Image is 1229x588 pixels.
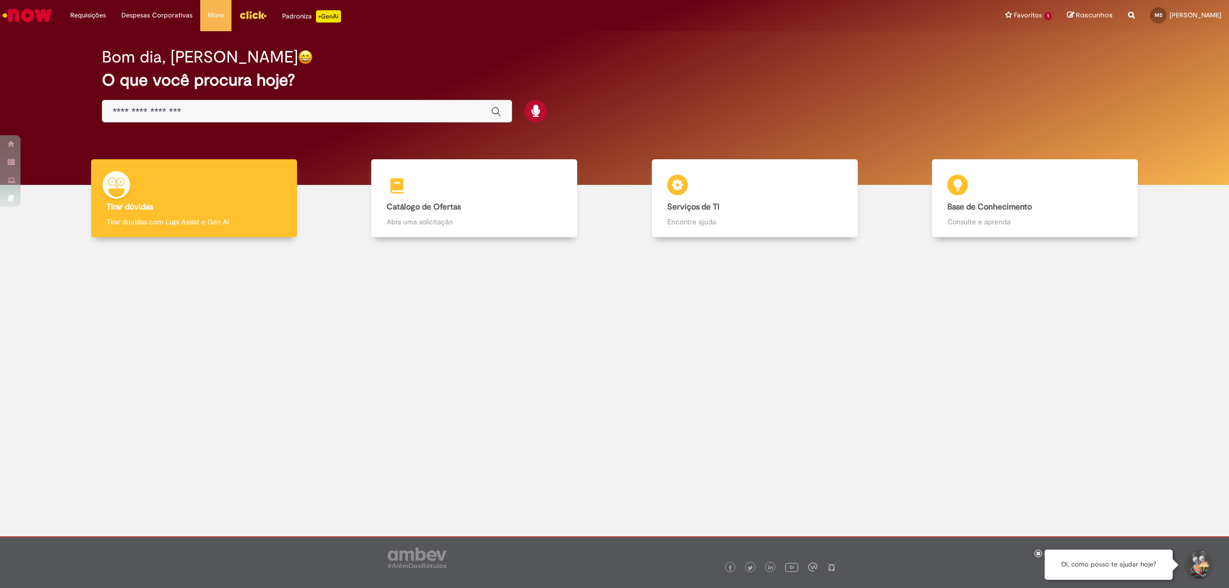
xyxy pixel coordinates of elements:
span: MS [1155,12,1162,18]
div: Oi, como posso te ajudar hoje? [1045,550,1173,580]
img: click_logo_yellow_360x200.png [239,7,267,23]
span: Despesas Corporativas [121,10,193,20]
img: ServiceNow [1,5,54,26]
a: Rascunhos [1067,11,1113,20]
p: Consulte e aprenda [947,217,1122,227]
img: logo_footer_facebook.png [728,565,733,571]
p: Tirar dúvidas com Lupi Assist e Gen Ai [107,217,282,227]
a: Catálogo de Ofertas Abra uma solicitação [334,159,615,238]
button: Iniciar Conversa de Suporte [1183,550,1214,580]
a: Base de Conhecimento Consulte e aprenda [895,159,1176,238]
span: 1 [1044,12,1052,20]
p: Encontre ajuda [667,217,842,227]
h2: Bom dia, [PERSON_NAME] [102,48,298,66]
b: Catálogo de Ofertas [387,202,461,212]
img: logo_footer_workplace.png [808,562,817,572]
b: Tirar dúvidas [107,202,153,212]
span: Favoritos [1014,10,1042,20]
b: Serviços de TI [667,202,719,212]
span: More [208,10,224,20]
img: logo_footer_twitter.png [748,565,753,571]
img: logo_footer_youtube.png [785,560,798,574]
span: [PERSON_NAME] [1170,11,1221,19]
div: Padroniza [282,10,341,23]
p: +GenAi [316,10,341,23]
b: Base de Conhecimento [947,202,1032,212]
p: Abra uma solicitação [387,217,562,227]
img: logo_footer_ambev_rotulo_gray.png [388,548,447,568]
img: happy-face.png [298,50,313,65]
img: logo_footer_linkedin.png [768,565,773,571]
a: Serviços de TI Encontre ajuda [614,159,895,238]
span: Requisições [70,10,106,20]
h2: O que você procura hoje? [102,71,1127,89]
span: Rascunhos [1076,10,1113,20]
img: logo_footer_naosei.png [827,562,836,572]
a: Tirar dúvidas Tirar dúvidas com Lupi Assist e Gen Ai [54,159,334,238]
